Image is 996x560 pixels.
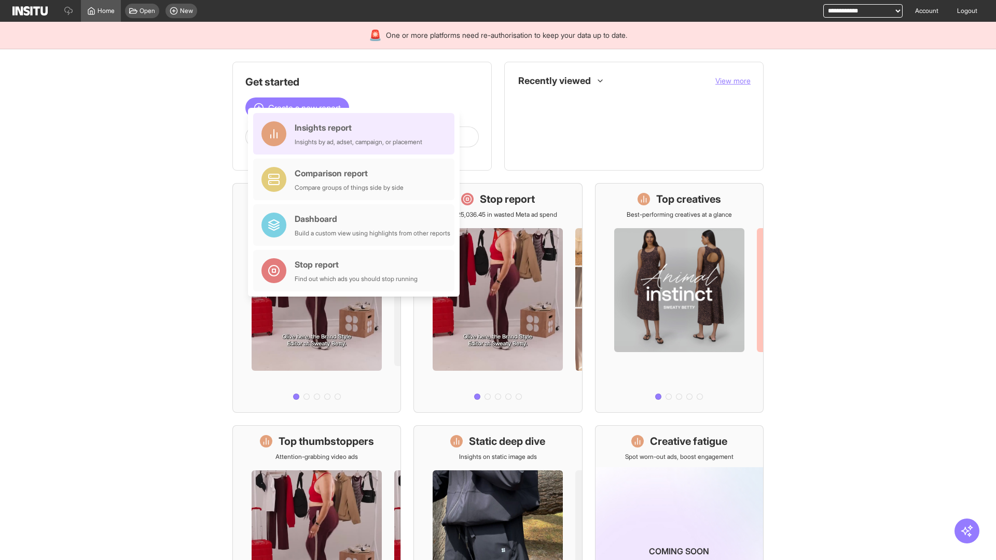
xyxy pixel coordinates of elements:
[295,258,418,271] div: Stop report
[245,97,349,118] button: Create a new report
[12,6,48,16] img: Logo
[469,434,545,449] h1: Static deep dive
[295,167,404,179] div: Comparison report
[369,28,382,43] div: 🚨
[232,183,401,413] a: What's live nowSee all active ads instantly
[295,229,450,237] div: Build a custom view using highlights from other reports
[595,183,764,413] a: Top creativesBest-performing creatives at a glance
[275,453,358,461] p: Attention-grabbing video ads
[480,192,535,206] h1: Stop report
[459,453,537,461] p: Insights on static image ads
[279,434,374,449] h1: Top thumbstoppers
[295,138,422,146] div: Insights by ad, adset, campaign, or placement
[438,211,557,219] p: Save £25,036.45 in wasted Meta ad spend
[295,213,450,225] div: Dashboard
[295,121,422,134] div: Insights report
[386,30,627,40] span: One or more platforms need re-authorisation to keep your data up to date.
[627,211,732,219] p: Best-performing creatives at a glance
[180,7,193,15] span: New
[295,275,418,283] div: Find out which ads you should stop running
[140,7,155,15] span: Open
[715,76,751,86] button: View more
[295,184,404,192] div: Compare groups of things side by side
[268,102,341,114] span: Create a new report
[715,76,751,85] span: View more
[413,183,582,413] a: Stop reportSave £25,036.45 in wasted Meta ad spend
[656,192,721,206] h1: Top creatives
[98,7,115,15] span: Home
[245,75,479,89] h1: Get started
